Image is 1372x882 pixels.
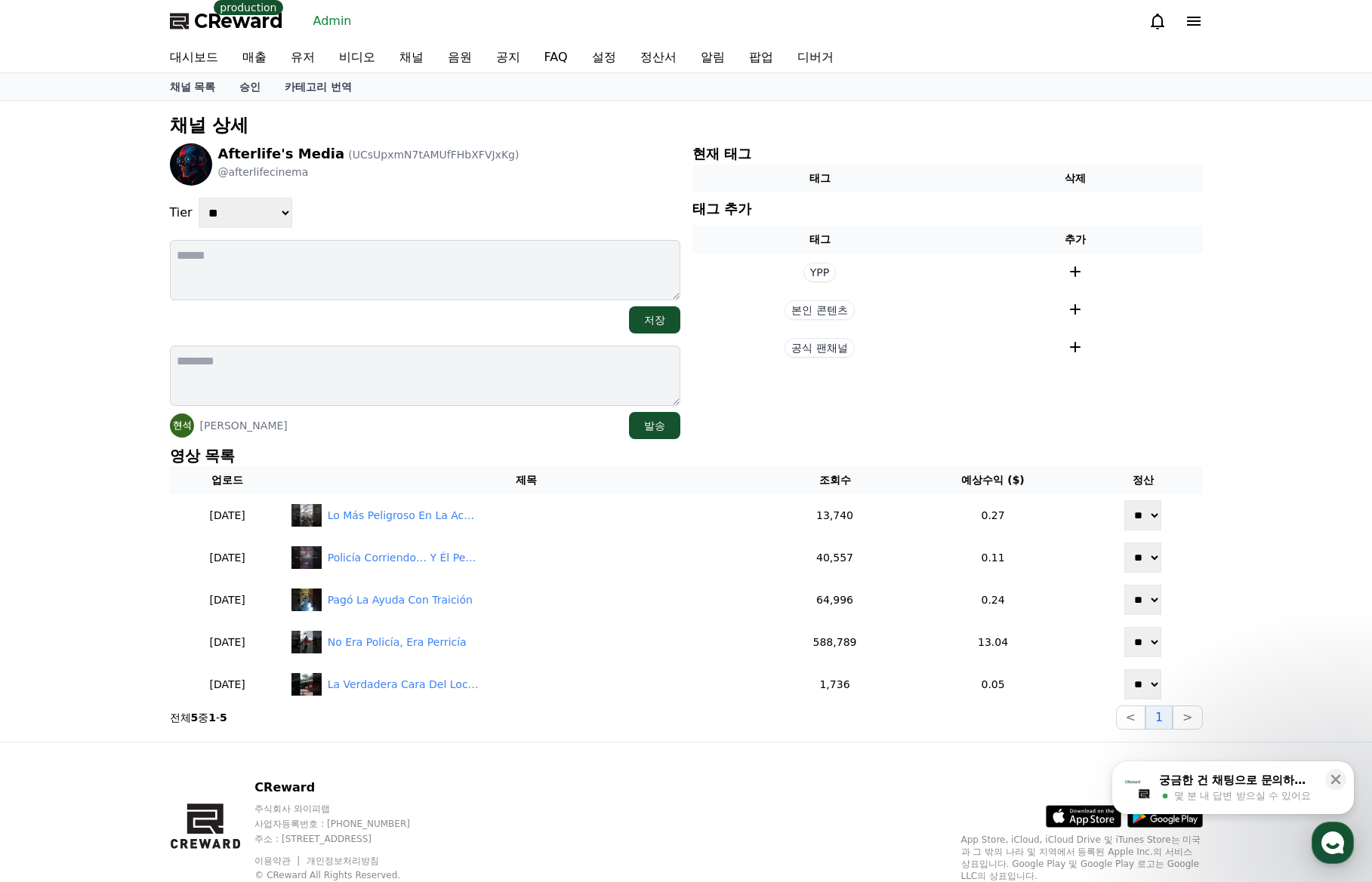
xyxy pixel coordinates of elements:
td: 1,736 [767,663,902,705]
p: 주식회사 와이피랩 [254,803,520,815]
td: 0.11 [902,536,1084,579]
td: 13,740 [767,494,902,536]
a: FAQ [532,42,580,72]
span: YPP [803,263,836,282]
p: Tier [170,204,193,222]
td: [DATE] [170,663,285,705]
a: Pagó La Ayuda Con Traición Pagó La Ayuda Con Traición [291,589,761,611]
td: 64,996 [767,579,902,621]
p: © CReward All Rights Reserved. [254,869,520,881]
td: [DATE] [170,536,285,579]
div: La Verdadera Cara Del Loco Al Volante [328,677,479,693]
img: Policía Corriendo… Y Él Perreando [291,546,322,569]
button: 발송 [629,412,680,439]
a: 음원 [436,42,484,72]
button: 저장 [629,306,680,333]
a: 이용약관 [254,856,302,866]
a: 정산서 [628,42,689,72]
p: 전체 중 - [170,710,227,725]
td: 40,557 [767,536,902,579]
th: 태그 [692,164,948,192]
a: Lo Más Peligroso En La Academia De Música Lo Más Peligroso En La Academia De Música [291,504,761,527]
td: 0.27 [902,494,1084,536]
p: 영상 목록 [170,445,1203,466]
a: La Verdadera Cara Del Loco Al Volante La Verdadera Cara Del Loco Al Volante [291,673,761,696]
p: CReward [254,779,520,797]
div: Pagó La Ayuda Con Traición [328,592,473,608]
a: 대시보드 [158,42,230,72]
span: Afterlife's Media [218,146,345,161]
th: 삭제 [948,164,1203,192]
a: 채널 [387,42,436,72]
a: 카테고리 번역 [273,73,364,100]
img: Afterlife's Media [170,143,212,186]
th: 태그 [692,226,948,254]
a: 채널 목록 [158,73,228,100]
th: 정산 [1084,466,1202,494]
span: CReward [194,9,283,33]
p: 주소 : [STREET_ADDRESS] [254,833,520,845]
td: [DATE] [170,579,285,621]
a: 유저 [279,42,327,72]
span: (UCsUpxmN7tAMUfFHbXFVJxKg) [348,149,519,161]
div: Lo Más Peligroso En La Academia De Música [328,508,479,524]
span: 본인 콘텐츠 [785,300,854,320]
a: 매출 [230,42,279,72]
button: > [1173,705,1202,730]
a: Policía Corriendo… Y Él Perreando Policía Corriendo… Y Él Perreando [291,546,761,569]
th: 제목 [285,466,767,494]
th: 조회수 [767,466,902,494]
th: 업로드 [170,466,285,494]
a: Admin [307,9,358,33]
td: 13.04 [902,621,1084,663]
button: < [1116,705,1145,730]
img: 성현석 [170,413,194,438]
a: 디버거 [785,42,846,72]
a: 승인 [227,73,273,100]
th: 추가 [948,226,1203,254]
a: 개인정보처리방침 [307,856,379,866]
th: 예상수익 ($) [902,466,1084,494]
a: 비디오 [327,42,387,72]
img: La Verdadera Cara Del Loco Al Volante [291,673,322,696]
img: Lo Más Peligroso En La Academia De Música [291,504,322,527]
td: 588,789 [767,621,902,663]
p: 현재 태그 [692,143,1203,164]
p: 태그 추가 [692,198,751,220]
p: [PERSON_NAME] [200,418,288,433]
strong: 1 [208,711,216,724]
strong: 5 [220,711,227,724]
span: 공식 팬채널 [785,338,854,358]
p: 채널 상세 [170,113,1203,137]
td: 0.05 [902,663,1084,705]
td: [DATE] [170,494,285,536]
p: App Store, iCloud, iCloud Drive 및 iTunes Store는 미국과 그 밖의 나라 및 지역에서 등록된 Apple Inc.의 서비스 상표입니다. Goo... [961,834,1203,882]
a: 팝업 [737,42,785,72]
button: 1 [1145,705,1173,730]
a: No Era Policía, Era Perricía No Era Policía, Era Perricía [291,631,761,653]
div: No Era Policía, Era Perricía [328,635,467,650]
td: [DATE] [170,621,285,663]
a: CReward [170,9,283,33]
p: 사업자등록번호 : [PHONE_NUMBER] [254,818,520,830]
strong: 5 [191,711,199,724]
img: No Era Policía, Era Perricía [291,631,322,653]
a: 설정 [580,42,628,72]
div: Policía Corriendo… Y Él Perreando [328,550,479,566]
td: 0.24 [902,579,1084,621]
p: @afterlifecinema [218,164,520,180]
img: Pagó La Ayuda Con Traición [291,589,322,611]
a: 공지 [484,42,532,72]
a: 알림 [689,42,737,72]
